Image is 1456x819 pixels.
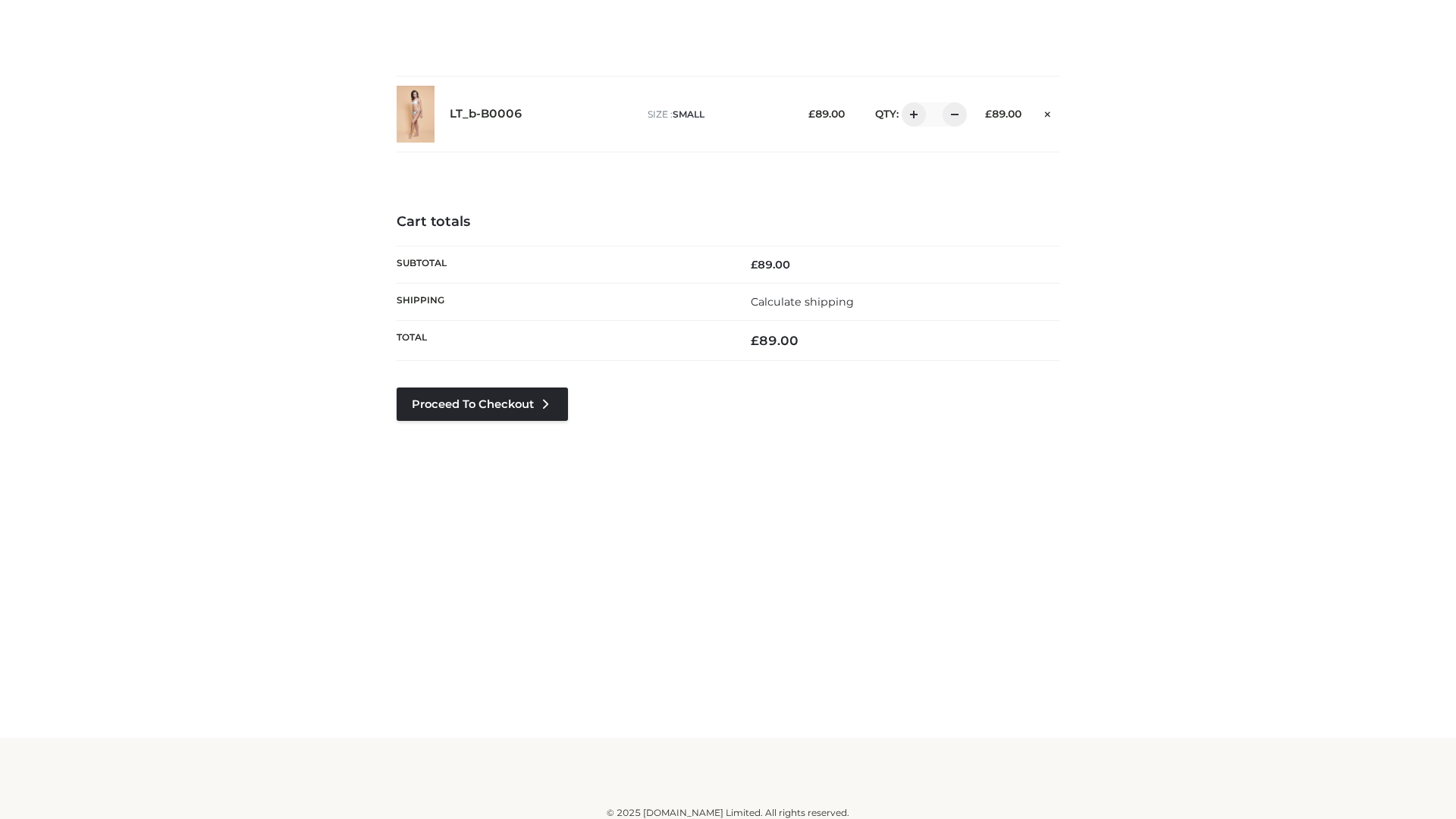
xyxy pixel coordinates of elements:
bdi: 89.00 [751,258,790,271]
a: LT_b-B0006 [450,107,522,121]
span: £ [751,333,759,348]
bdi: 89.00 [751,333,799,348]
h4: Cart totals [397,214,1059,231]
a: Proceed to Checkout [397,388,568,421]
th: Shipping [397,283,728,320]
a: Remove this item [1037,102,1059,122]
a: Calculate shipping [751,295,854,309]
bdi: 89.00 [985,108,1021,120]
span: £ [751,258,758,271]
span: £ [985,108,992,120]
th: Total [397,321,728,361]
span: £ [808,108,815,120]
span: SMALL [673,108,704,120]
p: size : [648,108,785,121]
th: Subtotal [397,246,728,283]
bdi: 89.00 [808,108,845,120]
img: LT_b-B0006 - SMALL [397,86,435,143]
div: QTY: [860,102,962,127]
